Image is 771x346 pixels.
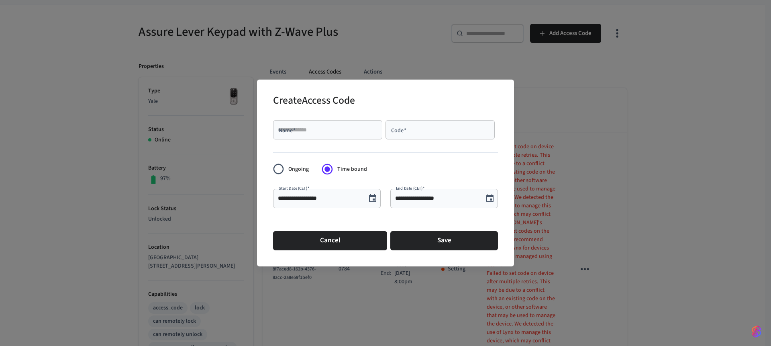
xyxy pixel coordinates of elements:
button: Cancel [273,231,387,250]
label: Start Date (CET) [279,185,310,191]
button: Save [390,231,498,250]
label: End Date (CET) [396,185,424,191]
button: Choose date, selected date is Sep 18, 2025 [482,190,498,207]
h2: Create Access Code [273,89,355,114]
button: Choose date, selected date is Sep 18, 2025 [365,190,381,207]
span: Time bound [337,165,367,174]
span: Ongoing [288,165,309,174]
img: SeamLogoGradient.69752ec5.svg [752,325,761,338]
